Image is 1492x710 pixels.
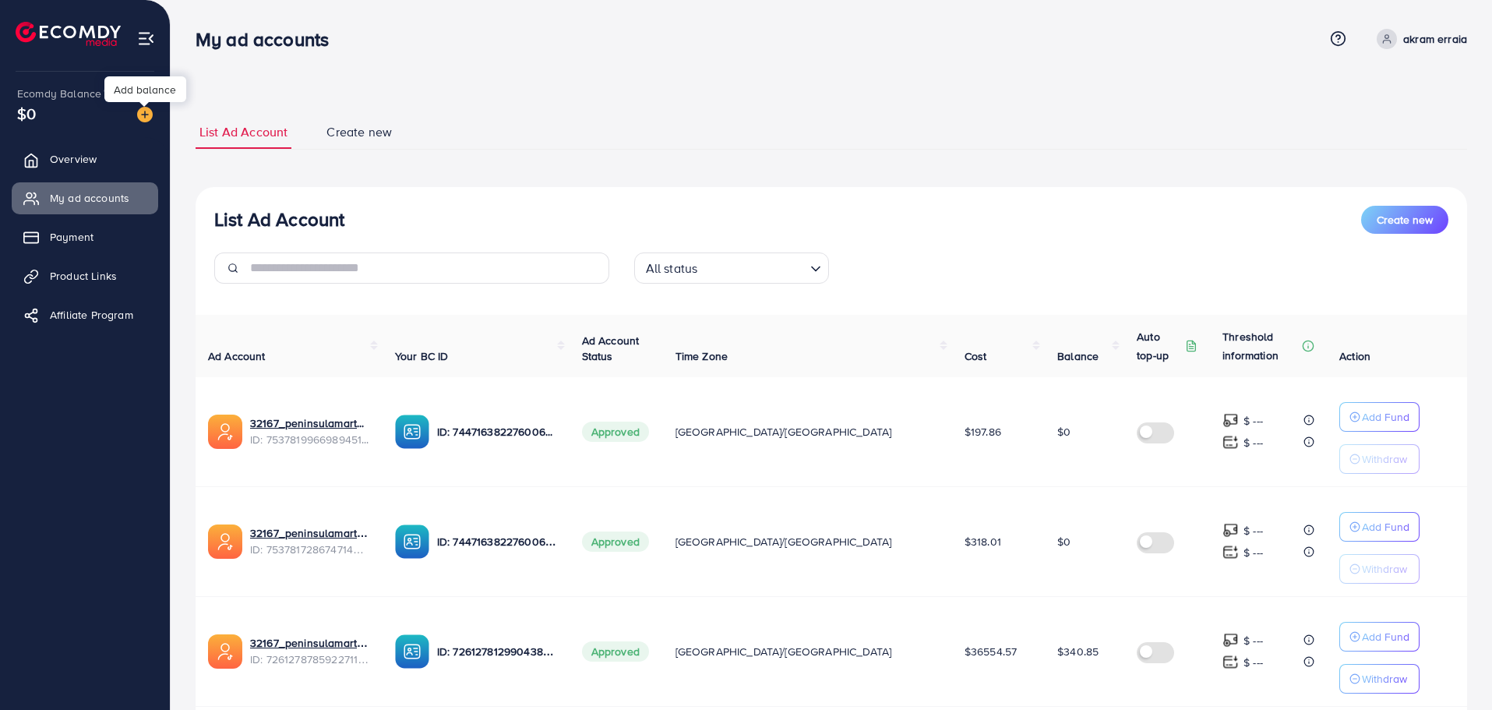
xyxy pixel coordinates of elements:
[208,634,242,669] img: ic-ads-acc.e4c84228.svg
[437,532,557,551] p: ID: 7447163822760067089
[675,424,892,440] span: [GEOGRAPHIC_DATA]/[GEOGRAPHIC_DATA]
[675,348,728,364] span: Time Zone
[1362,627,1409,646] p: Add Fund
[395,525,429,559] img: ic-ba-acc.ded83a64.svg
[437,422,557,441] p: ID: 7447163822760067089
[1243,433,1263,452] p: $ ---
[1339,402,1420,432] button: Add Fund
[1222,522,1239,539] img: top-up amount
[1057,644,1099,659] span: $340.85
[250,432,370,447] span: ID: 7537819966989451281
[1339,622,1420,652] button: Add Fund
[582,641,649,662] span: Approved
[582,333,640,364] span: Ad Account Status
[1243,631,1263,650] p: $ ---
[1243,653,1263,672] p: $ ---
[1339,554,1420,584] button: Withdraw
[12,221,158,253] a: Payment
[1362,560,1407,578] p: Withdraw
[17,86,101,101] span: Ecomdy Balance
[395,634,429,669] img: ic-ba-acc.ded83a64.svg
[196,28,341,51] h3: My ad accounts
[1339,512,1420,542] button: Add Fund
[582,422,649,442] span: Approved
[1222,632,1239,648] img: top-up amount
[1243,521,1263,540] p: $ ---
[12,143,158,175] a: Overview
[675,644,892,659] span: [GEOGRAPHIC_DATA]/[GEOGRAPHIC_DATA]
[250,652,370,667] span: ID: 7261278785922711553
[1222,544,1239,560] img: top-up amount
[1370,29,1467,49] a: akram erraia
[50,190,129,206] span: My ad accounts
[50,229,93,245] span: Payment
[250,525,370,541] a: 32167_peninsulamart3_1755035549846
[50,151,97,167] span: Overview
[1057,348,1099,364] span: Balance
[250,525,370,557] div: <span class='underline'>32167_peninsulamart3_1755035549846</span></br>7537817286747144200
[1057,534,1071,549] span: $0
[702,254,803,280] input: Search for option
[634,253,829,284] div: Search for option
[50,307,133,323] span: Affiliate Program
[582,532,649,552] span: Approved
[1222,654,1239,670] img: top-up amount
[395,348,449,364] span: Your BC ID
[250,415,370,431] a: 32167_peninsulamart2_1755035523238
[1339,664,1420,694] button: Withdraw
[1137,327,1182,365] p: Auto top-up
[1243,543,1263,562] p: $ ---
[250,635,370,651] a: 32167_peninsulamart adc 1_1690648214482
[50,268,117,284] span: Product Links
[965,424,1001,440] span: $197.86
[137,30,155,48] img: menu
[1222,412,1239,429] img: top-up amount
[1222,327,1299,365] p: Threshold information
[250,415,370,447] div: <span class='underline'>32167_peninsulamart2_1755035523238</span></br>7537819966989451281
[199,123,287,141] span: List Ad Account
[137,107,153,122] img: image
[250,542,370,557] span: ID: 7537817286747144200
[1361,206,1448,234] button: Create new
[1362,450,1407,468] p: Withdraw
[104,76,186,102] div: Add balance
[12,299,158,330] a: Affiliate Program
[675,534,892,549] span: [GEOGRAPHIC_DATA]/[GEOGRAPHIC_DATA]
[1377,212,1433,228] span: Create new
[208,415,242,449] img: ic-ads-acc.e4c84228.svg
[965,534,1001,549] span: $318.01
[1362,408,1409,426] p: Add Fund
[1362,517,1409,536] p: Add Fund
[208,348,266,364] span: Ad Account
[965,644,1017,659] span: $36554.57
[214,208,344,231] h3: List Ad Account
[12,182,158,214] a: My ad accounts
[1222,434,1239,450] img: top-up amount
[1403,30,1467,48] p: akram erraia
[437,642,557,661] p: ID: 7261278129904386049
[1243,412,1263,430] p: $ ---
[16,22,121,46] img: logo
[250,635,370,667] div: <span class='underline'>32167_peninsulamart adc 1_1690648214482</span></br>7261278785922711553
[326,123,392,141] span: Create new
[1057,424,1071,440] span: $0
[1362,669,1407,688] p: Withdraw
[1339,444,1420,474] button: Withdraw
[208,525,242,559] img: ic-ads-acc.e4c84228.svg
[12,260,158,291] a: Product Links
[395,415,429,449] img: ic-ba-acc.ded83a64.svg
[643,257,701,280] span: All status
[965,348,987,364] span: Cost
[1339,348,1370,364] span: Action
[17,102,36,125] span: $0
[1426,640,1480,698] iframe: Chat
